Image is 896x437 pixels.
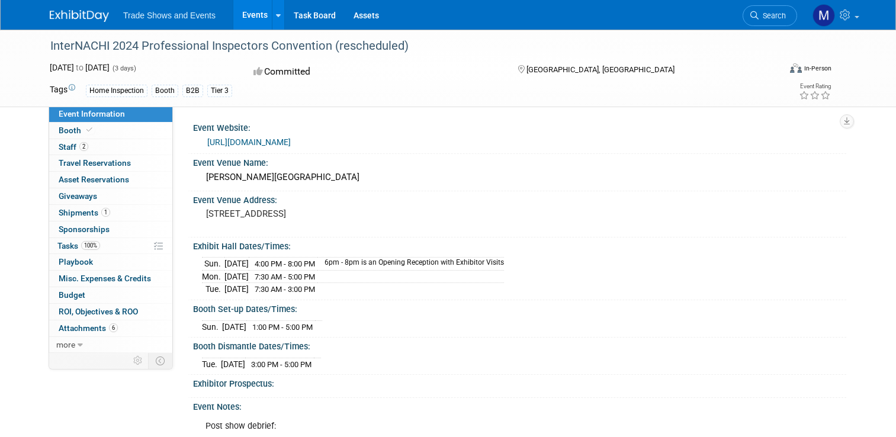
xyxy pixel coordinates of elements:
[716,62,831,79] div: Event Format
[81,241,100,250] span: 100%
[111,65,136,72] span: (3 days)
[149,353,173,368] td: Toggle Event Tabs
[49,172,172,188] a: Asset Reservations
[49,155,172,171] a: Travel Reservations
[202,270,224,283] td: Mon.
[804,64,831,73] div: In-Person
[193,154,846,169] div: Event Venue Name:
[46,36,765,57] div: InterNACHI 2024 Professional Inspectors Convention (rescheduled)
[152,85,178,97] div: Booth
[251,360,311,369] span: 3:00 PM - 5:00 PM
[59,109,125,118] span: Event Information
[123,11,216,20] span: Trade Shows and Events
[56,340,75,349] span: more
[221,358,245,370] td: [DATE]
[49,205,172,221] a: Shipments1
[193,375,846,390] div: Exhibitor Prospectus:
[59,323,118,333] span: Attachments
[59,175,129,184] span: Asset Reservations
[224,270,249,283] td: [DATE]
[86,85,147,97] div: Home Inspection
[193,119,846,134] div: Event Website:
[252,323,313,332] span: 1:00 PM - 5:00 PM
[59,208,110,217] span: Shipments
[59,224,110,234] span: Sponsorships
[759,11,786,20] span: Search
[224,283,249,295] td: [DATE]
[49,123,172,139] a: Booth
[193,191,846,206] div: Event Venue Address:
[49,320,172,336] a: Attachments6
[255,259,315,268] span: 4:00 PM - 8:00 PM
[59,191,97,201] span: Giveaways
[49,271,172,287] a: Misc. Expenses & Credits
[222,320,246,333] td: [DATE]
[49,139,172,155] a: Staff2
[193,300,846,315] div: Booth Set-up Dates/Times:
[74,63,85,72] span: to
[59,158,131,168] span: Travel Reservations
[59,274,151,283] span: Misc. Expenses & Credits
[109,323,118,332] span: 6
[128,353,149,368] td: Personalize Event Tab Strip
[182,85,203,97] div: B2B
[79,142,88,151] span: 2
[812,4,835,27] img: Michael Cardillo
[255,272,315,281] span: 7:30 AM - 5:00 PM
[49,188,172,204] a: Giveaways
[86,127,92,133] i: Booth reservation complete
[49,221,172,237] a: Sponsorships
[526,65,675,74] span: [GEOGRAPHIC_DATA], [GEOGRAPHIC_DATA]
[250,62,499,82] div: Committed
[101,208,110,217] span: 1
[50,63,110,72] span: [DATE] [DATE]
[206,208,452,219] pre: [STREET_ADDRESS]
[49,287,172,303] a: Budget
[255,285,315,294] span: 7:30 AM - 3:00 PM
[49,106,172,122] a: Event Information
[207,137,291,147] a: [URL][DOMAIN_NAME]
[207,85,232,97] div: Tier 3
[59,126,95,135] span: Booth
[193,398,846,413] div: Event Notes:
[317,258,504,271] td: 6pm - 8pm is an Opening Reception with Exhibitor Visits
[49,254,172,270] a: Playbook
[202,168,837,187] div: [PERSON_NAME][GEOGRAPHIC_DATA]
[202,320,222,333] td: Sun.
[193,338,846,352] div: Booth Dismantle Dates/Times:
[59,142,88,152] span: Staff
[193,237,846,252] div: Exhibit Hall Dates/Times:
[743,5,797,26] a: Search
[202,258,224,271] td: Sun.
[49,238,172,254] a: Tasks100%
[49,304,172,320] a: ROI, Objectives & ROO
[50,83,75,97] td: Tags
[202,358,221,370] td: Tue.
[50,10,109,22] img: ExhibitDay
[799,83,831,89] div: Event Rating
[59,307,138,316] span: ROI, Objectives & ROO
[790,63,802,73] img: Format-Inperson.png
[49,337,172,353] a: more
[202,283,224,295] td: Tue.
[59,290,85,300] span: Budget
[59,257,93,266] span: Playbook
[224,258,249,271] td: [DATE]
[57,241,100,250] span: Tasks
